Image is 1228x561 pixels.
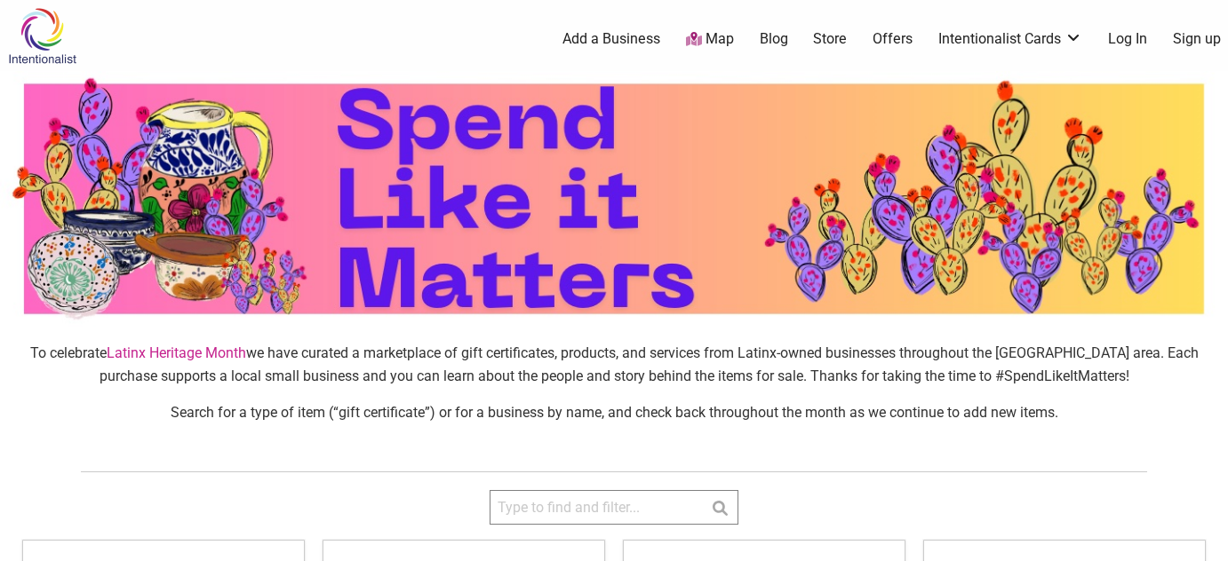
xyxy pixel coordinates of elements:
p: Search for a type of item (“gift certificate”) or for a business by name, and check back througho... [15,401,1213,424]
a: Sign up [1173,29,1221,49]
a: Map [686,29,734,50]
a: Latinx Heritage Month [107,344,246,361]
p: To celebrate we have curated a marketplace of gift certificates, products, and services from Lati... [15,342,1213,387]
a: Offers [873,29,913,49]
a: Blog [760,29,788,49]
a: Intentionalist Cards [938,29,1082,49]
a: Add a Business [562,29,660,49]
a: Store [813,29,847,49]
a: Log In [1108,29,1147,49]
